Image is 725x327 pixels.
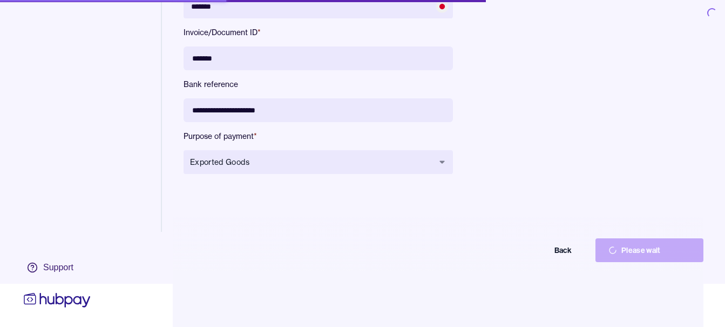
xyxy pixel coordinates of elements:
[43,262,73,273] div: Support
[22,256,93,279] a: Support
[184,79,453,90] label: Bank reference
[184,27,453,38] label: Invoice/Document ID
[477,238,585,262] button: Back
[190,157,433,168] span: Exported Goods
[184,131,453,142] label: Purpose of payment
